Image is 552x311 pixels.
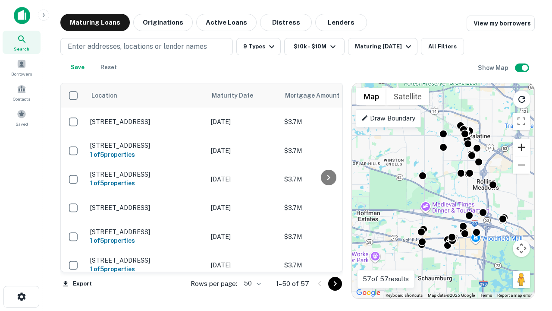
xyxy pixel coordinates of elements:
a: Contacts [3,81,41,104]
img: capitalize-icon.png [14,7,30,24]
button: Maturing Loans [60,14,130,31]
p: 1–50 of 57 [276,279,309,289]
div: 50 [241,277,262,290]
p: 57 of 57 results [363,274,409,284]
p: $3.7M [284,175,370,184]
p: [STREET_ADDRESS] [90,228,202,236]
button: Export [60,277,94,290]
p: [DATE] [211,232,276,241]
p: [DATE] [211,203,276,213]
th: Mortgage Amount [280,83,375,108]
button: Show satellite imagery [386,88,429,105]
span: Mortgage Amount [285,90,351,101]
a: Borrowers [3,56,41,79]
button: $10k - $10M [284,38,345,55]
h6: Show Map [478,63,510,73]
button: Save your search to get updates of matches that match your search criteria. [64,59,91,76]
button: 9 Types [236,38,281,55]
p: [STREET_ADDRESS] [90,204,202,212]
p: Draw Boundary [361,113,415,124]
button: Show street map [356,88,386,105]
div: Maturing [DATE] [355,41,414,52]
span: Location [91,90,117,101]
p: Enter addresses, locations or lender names [68,41,207,52]
span: Saved [16,121,28,127]
p: [DATE] [211,260,276,270]
button: Lenders [315,14,367,31]
p: [STREET_ADDRESS] [90,142,202,149]
th: Maturity Date [207,83,280,108]
p: [DATE] [211,117,276,127]
p: Rows per page: [191,279,237,289]
button: Drag Pegman onto the map to open Street View [513,271,530,288]
a: Report a map error [497,293,532,298]
p: $3.7M [284,232,370,241]
button: Originations [133,14,193,31]
button: Zoom in [513,139,530,156]
p: $3.7M [284,117,370,127]
a: Search [3,31,41,54]
button: Active Loans [196,14,257,31]
a: Terms (opens in new tab) [480,293,492,298]
h6: 1 of 5 properties [90,178,202,188]
img: Google [354,287,383,298]
span: Map data ©2025 Google [428,293,475,298]
p: $3.7M [284,203,370,213]
h6: 1 of 5 properties [90,264,202,274]
iframe: Chat Widget [509,214,552,256]
p: $3.7M [284,260,370,270]
h6: 1 of 5 properties [90,150,202,159]
button: Maturing [DATE] [348,38,417,55]
button: Reset [95,59,122,76]
button: Keyboard shortcuts [386,292,423,298]
button: Enter addresses, locations or lender names [60,38,233,55]
span: Contacts [13,95,30,102]
p: [STREET_ADDRESS] [90,257,202,264]
p: [DATE] [211,175,276,184]
div: 0 0 [352,83,534,298]
th: Location [86,83,207,108]
span: Search [14,45,29,52]
span: Borrowers [11,70,32,77]
button: Go to next page [328,277,342,291]
a: Saved [3,106,41,129]
p: [STREET_ADDRESS] [90,171,202,178]
span: Maturity Date [212,90,264,101]
p: [DATE] [211,146,276,155]
button: Toggle fullscreen view [513,113,530,130]
a: View my borrowers [467,16,535,31]
button: Zoom out [513,156,530,174]
p: [STREET_ADDRESS] [90,118,202,126]
button: All Filters [421,38,464,55]
button: Reload search area [513,90,531,108]
h6: 1 of 5 properties [90,236,202,245]
button: Distress [260,14,312,31]
p: $3.7M [284,146,370,155]
a: Open this area in Google Maps (opens a new window) [354,287,383,298]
